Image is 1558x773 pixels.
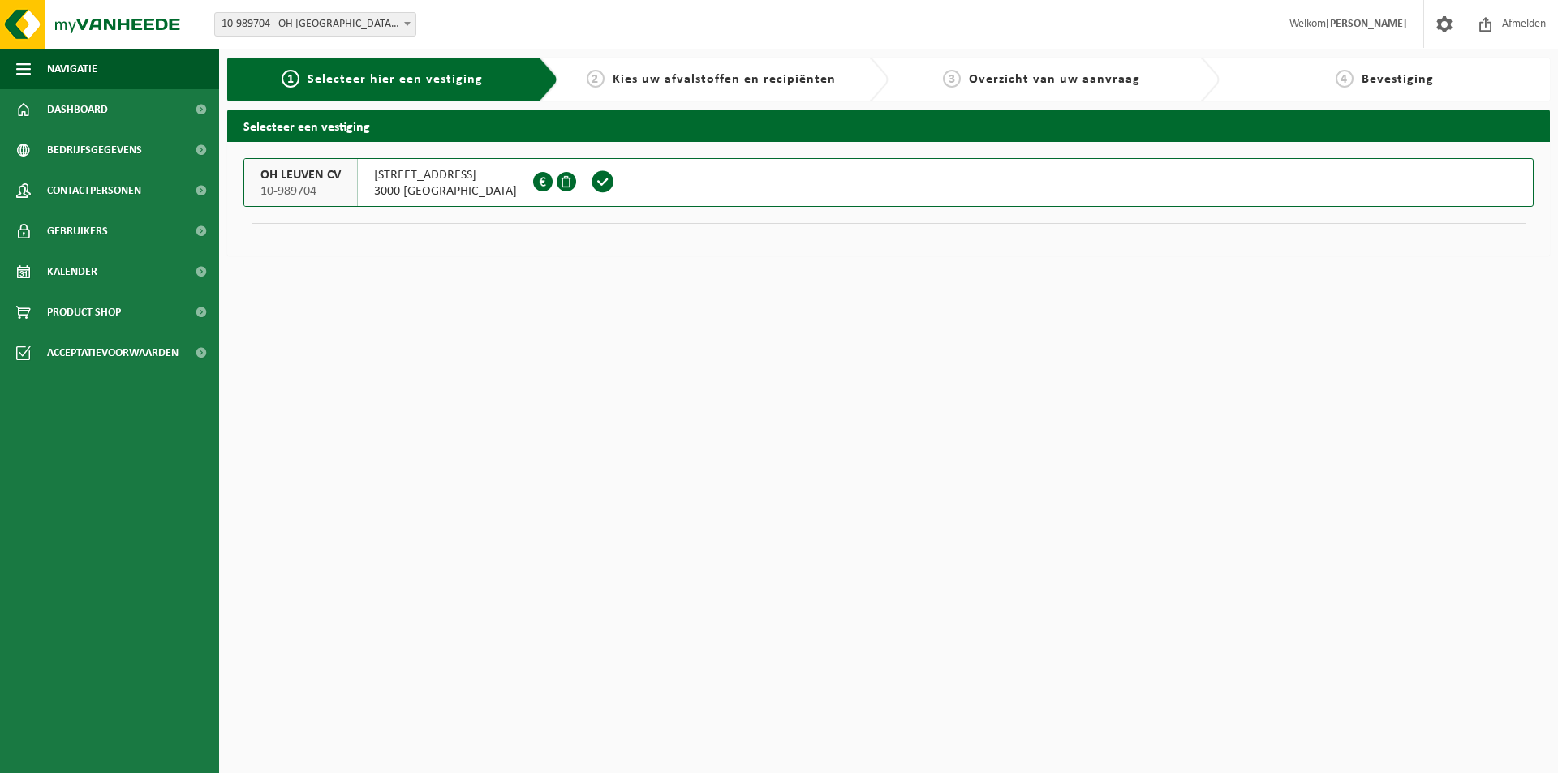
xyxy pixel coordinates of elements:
button: OH LEUVEN CV 10-989704 [STREET_ADDRESS]3000 [GEOGRAPHIC_DATA] [243,158,1534,207]
span: Selecteer hier een vestiging [308,73,483,86]
span: Bevestiging [1362,73,1434,86]
span: 1 [282,70,299,88]
span: Product Shop [47,292,121,333]
span: OH LEUVEN CV [260,167,341,183]
span: Kalender [47,251,97,292]
span: 10-989704 - OH LEUVEN CV - LEUVEN [214,12,416,37]
span: [STREET_ADDRESS] [374,167,517,183]
span: 2 [587,70,605,88]
span: 10-989704 - OH LEUVEN CV - LEUVEN [215,13,415,36]
span: Gebruikers [47,211,108,251]
span: Acceptatievoorwaarden [47,333,179,373]
strong: [PERSON_NAME] [1326,18,1407,30]
span: Overzicht van uw aanvraag [969,73,1140,86]
span: Navigatie [47,49,97,89]
span: 3000 [GEOGRAPHIC_DATA] [374,183,517,200]
span: 10-989704 [260,183,341,200]
span: Bedrijfsgegevens [47,130,142,170]
span: Dashboard [47,89,108,130]
span: Contactpersonen [47,170,141,211]
h2: Selecteer een vestiging [227,110,1550,141]
span: 3 [943,70,961,88]
span: 4 [1336,70,1354,88]
span: Kies uw afvalstoffen en recipiënten [613,73,836,86]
